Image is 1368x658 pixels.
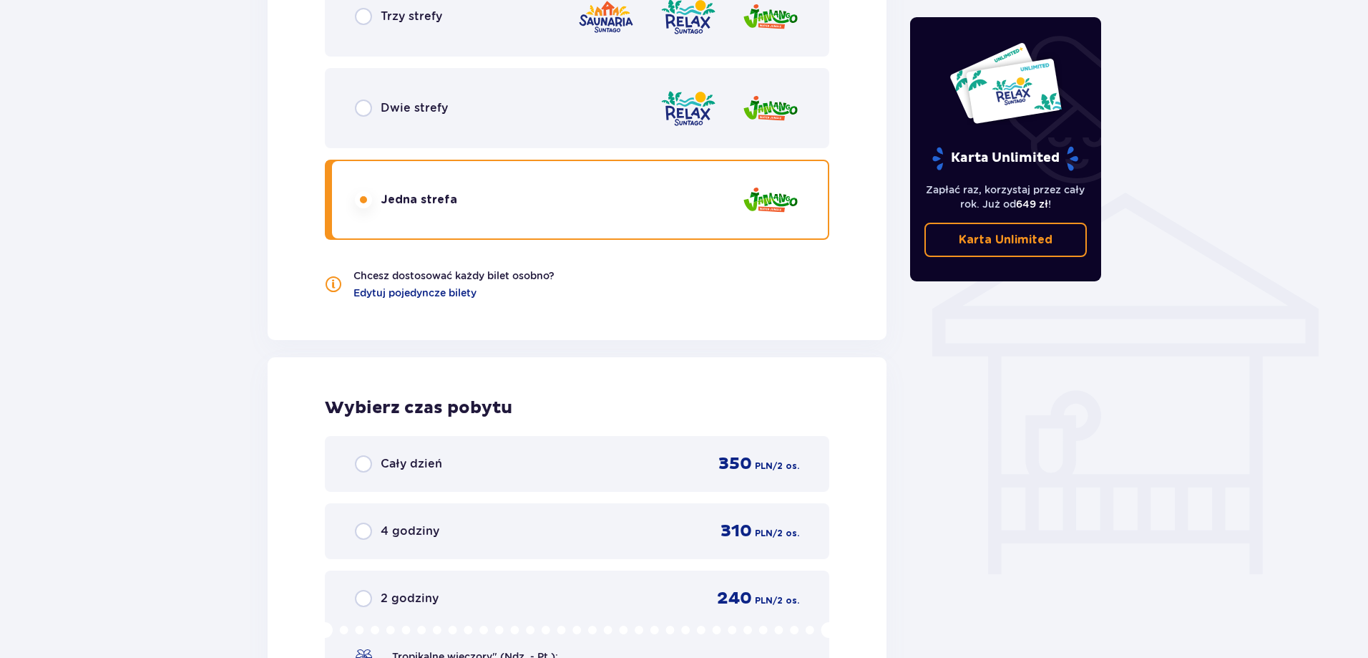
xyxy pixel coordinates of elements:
p: Wybierz czas pobytu [325,397,829,419]
span: 649 zł [1016,198,1048,210]
p: PLN [755,460,773,473]
p: Zapłać raz, korzystaj przez cały rok. Już od ! [924,183,1088,211]
img: zone logo [742,88,799,129]
p: / 2 os. [773,460,799,473]
p: Karta Unlimited [959,232,1052,248]
p: PLN [755,594,773,607]
p: 350 [718,453,752,475]
p: Dwie strefy [381,100,448,116]
p: Trzy strefy [381,9,442,24]
p: 310 [720,521,752,542]
a: Karta Unlimited [924,223,1088,257]
img: zone logo [660,88,717,129]
p: PLN [755,527,773,540]
p: 2 godziny [381,591,439,606]
p: Chcesz dostosować każdy bilet osobno? [353,268,554,283]
p: / 2 os. [773,594,799,607]
p: 240 [717,588,752,609]
p: Jedna strefa [381,192,457,208]
a: Edytuj pojedyncze bilety [353,286,477,300]
img: zone logo [742,180,799,221]
p: Cały dzień [381,456,442,472]
p: Karta Unlimited [931,146,1080,171]
p: / 2 os. [773,527,799,540]
p: 4 godziny [381,523,439,539]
